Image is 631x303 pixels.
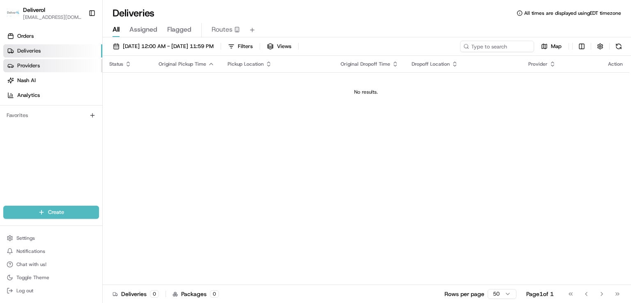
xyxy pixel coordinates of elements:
[17,47,41,55] span: Deliveries
[277,43,291,50] span: Views
[28,78,135,87] div: Start new chat
[3,285,99,296] button: Log out
[16,119,63,127] span: Knowledge Base
[228,61,264,67] span: Pickup Location
[129,25,157,34] span: Assigned
[28,87,104,93] div: We're available if you need us!
[8,120,15,126] div: 📗
[3,109,99,122] div: Favorites
[173,290,219,298] div: Packages
[341,61,390,67] span: Original Dropoff Time
[3,30,102,43] a: Orders
[16,261,46,268] span: Chat with us!
[3,246,99,257] button: Notifications
[123,43,214,50] span: [DATE] 12:00 AM - [DATE] 11:59 PM
[526,290,554,298] div: Page 1 of 1
[113,290,159,298] div: Deliveries
[150,290,159,298] div: 0
[3,3,85,23] button: DeliverolDeliverol[EMAIL_ADDRESS][DOMAIN_NAME]
[263,41,295,52] button: Views
[113,25,120,34] span: All
[78,119,132,127] span: API Documentation
[140,81,150,91] button: Start new chat
[210,290,219,298] div: 0
[109,41,217,52] button: [DATE] 12:00 AM - [DATE] 11:59 PM
[16,274,49,281] span: Toggle Theme
[3,59,102,72] a: Providers
[113,7,154,20] h1: Deliveries
[3,232,99,244] button: Settings
[524,10,621,16] span: All times are displayed using EDT timezone
[3,259,99,270] button: Chat with us!
[3,89,102,102] a: Analytics
[17,77,36,84] span: Nash AI
[58,139,99,145] a: Powered byPylon
[48,209,64,216] span: Create
[21,53,136,62] input: Clear
[5,116,66,131] a: 📗Knowledge Base
[537,41,565,52] button: Map
[69,120,76,126] div: 💻
[17,32,34,40] span: Orders
[3,44,102,57] a: Deliveries
[17,92,40,99] span: Analytics
[8,33,150,46] p: Welcome 👋
[608,61,623,67] div: Action
[159,61,206,67] span: Original Pickup Time
[7,7,20,19] img: Deliverol
[66,116,135,131] a: 💻API Documentation
[23,14,82,21] button: [EMAIL_ADDRESS][DOMAIN_NAME]
[82,139,99,145] span: Pylon
[8,8,25,25] img: Nash
[613,41,624,52] button: Refresh
[224,41,256,52] button: Filters
[412,61,450,67] span: Dropoff Location
[16,248,45,255] span: Notifications
[106,89,626,95] div: No results.
[3,206,99,219] button: Create
[444,290,484,298] p: Rows per page
[23,6,45,14] button: Deliverol
[3,272,99,283] button: Toggle Theme
[528,61,548,67] span: Provider
[16,287,33,294] span: Log out
[16,235,35,241] span: Settings
[17,62,40,69] span: Providers
[109,61,123,67] span: Status
[238,43,253,50] span: Filters
[3,74,102,87] a: Nash AI
[460,41,534,52] input: Type to search
[212,25,233,34] span: Routes
[167,25,191,34] span: Flagged
[8,78,23,93] img: 1736555255976-a54dd68f-1ca7-489b-9aae-adbdc363a1c4
[551,43,562,50] span: Map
